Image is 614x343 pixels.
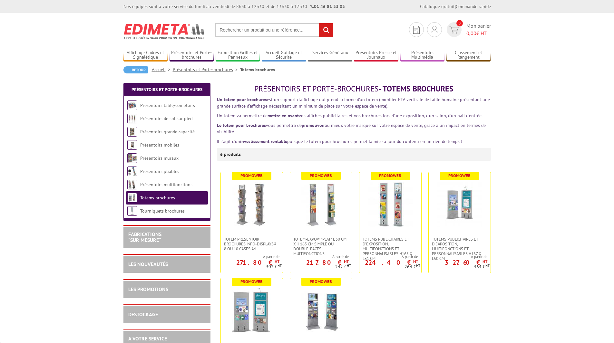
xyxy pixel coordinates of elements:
[216,50,260,61] a: Exposition Grilles et Panneaux
[215,23,333,37] input: Rechercher un produit ou une référence...
[127,100,137,110] img: Présentoirs table/comptoirs
[123,3,345,10] div: Nos équipes sont à votre service du lundi au vendredi de 8h30 à 12h30 et de 13h30 à 17h30
[123,66,148,73] a: Retour
[368,182,413,227] img: Totems publicitaires et d'exposition, multifonctions et personnalisables H165 X L31 CM
[140,142,179,148] a: Présentoirs mobiles
[224,237,279,251] span: Totem Présentoir brochures Info-Displays® 8 ou 10 cases A4
[128,311,158,318] a: DESTOCKAGE
[448,173,471,178] b: Promoweb
[354,50,398,61] a: Présentoirs Presse et Journaux
[140,155,179,161] a: Présentoirs muraux
[140,116,192,121] a: Présentoirs de sol sur pied
[456,4,491,9] a: Commande rapide
[413,259,418,264] sup: HT
[217,138,462,144] font: Il s’agit d’un puisque le totem pour brochures permet la mise à jour du contenu en un rien de tem...
[240,138,287,144] strong: investissement rentable
[445,261,487,264] p: 327.60 €
[268,113,299,119] strong: mettre en avant
[127,153,137,163] img: Présentoirs muraux
[310,173,332,178] b: Promoweb
[446,50,491,61] a: Classement et Rangement
[306,261,349,264] p: 217.80 €
[449,26,459,33] img: devis rapide
[310,279,332,284] b: Promoweb
[482,259,487,264] sup: HT
[302,122,325,128] strong: promouvoir
[474,264,490,269] p: 364 €
[128,261,168,267] a: LES NOUVEAUTÉS
[217,97,490,109] span: est un support d’affichage qui prend la forme d’un totem (mobilier PLV verticale de taille humain...
[437,182,482,227] img: Totems publicitaires et d'exposition, multifonctions et personnalisables H167 X L50 CM
[445,22,491,37] a: devis rapide 0 Mon panier 0,00€ HT
[466,22,491,37] span: Mon panier
[240,173,263,178] b: Promoweb
[432,237,487,261] span: Totems publicitaires et d'exposition, multifonctions et personnalisables H167 X L50 CM
[217,122,266,128] strong: Le totem pour brochures
[420,3,491,10] div: |
[140,129,195,135] a: Présentoirs grande capacité
[335,264,351,269] p: 242 €
[290,237,352,256] a: Totem-Expo® " plat " L 30 cm x H 165 cm simple ou double-faces multifonctions
[140,195,175,201] a: Totems brochures
[140,208,185,214] a: Tourniquets brochures
[254,84,379,94] span: Présentoirs et Porte-brochures
[359,237,421,261] a: Totems publicitaires et d'exposition, multifonctions et personnalisables H165 X L31 CM
[429,237,491,261] a: Totems publicitaires et d'exposition, multifonctions et personnalisables H167 X L50 CM
[275,259,279,264] sup: HT
[344,259,349,264] sup: HT
[416,263,420,268] sup: HT
[170,50,214,61] a: Présentoirs et Porte-brochures
[229,182,274,227] img: Totem Présentoir brochures Info-Displays® 8 ou 10 cases A4
[400,50,445,61] a: Présentoirs Multimédia
[221,254,279,259] span: A partir de
[266,264,282,269] p: 302 €
[319,23,333,37] input: rechercher
[127,193,137,203] img: Totems brochures
[127,127,137,137] img: Présentoirs grande capacité
[221,237,283,251] a: Totem Présentoir brochures Info-Displays® 8 ou 10 cases A4
[229,288,274,333] img: Totems publicitaires et d'exposition, multifonctions et personnalisables H187 X L65 CM
[217,122,486,135] span: vous permettra de au mieux votre marque sur votre espace de vente, grâce à un impact en termes de...
[127,140,137,150] img: Présentoirs mobiles
[363,237,418,261] span: Totems publicitaires et d'exposition, multifonctions et personnalisables H165 X L31 CM
[485,263,490,268] sup: HT
[365,261,418,264] p: 224.40 €
[123,50,168,61] a: Affichage Cadres et Signalétique
[217,85,491,93] h1: - Totems brochures
[140,168,179,174] a: Présentoirs pliables
[308,50,352,61] a: Services Généraux
[456,20,463,26] span: 0
[298,288,344,333] img: Totems publicitaires pour brochures multifonctions et personnalisables H165 x L50 cm
[217,113,482,119] span: Un totem va permettre de vos affiches publicitaires et vos brochures lors d’une exposition, d’un ...
[128,231,161,243] a: FABRICATIONS"Sur Mesure"
[240,66,275,73] li: Totems brochures
[404,264,420,269] p: 264 €
[298,182,344,227] img: Totem-Expo®
[290,254,349,259] span: A partir de
[420,4,455,9] a: Catalogue gratuit
[379,173,401,178] b: Promoweb
[278,263,282,268] sup: HT
[140,102,195,108] a: Présentoirs table/comptoirs
[132,87,202,92] a: Présentoirs et Porte-brochures
[152,67,173,72] a: Accueil
[293,237,349,256] span: Totem-Expo® " plat " L 30 cm x H 165 cm simple ou double-faces multifonctions
[123,19,206,43] img: Edimeta
[217,97,267,102] strong: Un totem pour brochures
[140,182,192,187] a: Présentoirs multifonctions
[347,263,351,268] sup: HT
[128,286,168,292] a: LES PROMOTIONS
[220,148,244,161] p: 6 produits
[173,67,240,72] a: Présentoirs et Porte-brochures
[262,50,306,61] a: Accueil Guidage et Sécurité
[310,4,345,9] strong: 01 46 81 33 03
[466,30,476,36] span: 0,00
[127,114,137,123] img: Présentoirs de sol sur pied
[240,279,263,284] b: Promoweb
[413,26,420,34] img: devis rapide
[128,336,206,342] h2: A votre service
[429,254,487,259] span: A partir de
[359,254,418,259] span: A partir de
[236,261,279,264] p: 271.80 €
[466,30,491,37] span: € HT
